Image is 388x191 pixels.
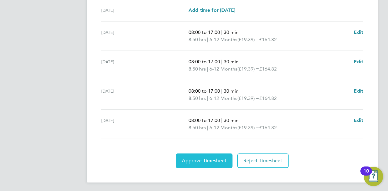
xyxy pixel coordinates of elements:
[189,88,220,94] span: 08:00 to 17:00
[221,117,222,123] span: |
[176,153,232,168] button: Approve Timesheet
[259,125,277,130] span: £164.82
[189,37,206,42] span: 8.50 hrs
[259,66,277,72] span: £164.82
[101,87,189,102] div: [DATE]
[354,117,363,124] a: Edit
[207,37,208,42] span: |
[189,125,206,130] span: 8.50 hrs
[209,65,237,73] span: 6-12 Months
[354,29,363,36] a: Edit
[209,36,237,43] span: 6-12 Months
[101,29,189,43] div: [DATE]
[207,125,208,130] span: |
[354,29,363,35] span: Edit
[259,37,277,42] span: £164.82
[207,95,208,101] span: |
[354,117,363,123] span: Edit
[221,29,222,35] span: |
[363,171,369,179] div: 10
[189,66,206,72] span: 8.50 hrs
[237,153,289,168] button: Reject Timesheet
[243,158,283,164] span: Reject Timesheet
[189,59,220,64] span: 08:00 to 17:00
[364,167,383,186] button: Open Resource Center, 10 new notifications
[182,158,226,164] span: Approve Timesheet
[101,117,189,131] div: [DATE]
[224,59,239,64] span: 30 min
[209,95,237,102] span: 6-12 Months
[237,125,259,130] span: (£19.39) =
[221,59,222,64] span: |
[259,95,277,101] span: £164.82
[189,7,235,14] a: Add time for [DATE]
[224,117,239,123] span: 30 min
[189,117,220,123] span: 08:00 to 17:00
[101,58,189,73] div: [DATE]
[189,7,235,13] span: Add time for [DATE]
[354,59,363,64] span: Edit
[209,124,237,131] span: 6-12 Months
[237,95,259,101] span: (£19.39) =
[354,88,363,94] span: Edit
[189,95,206,101] span: 8.50 hrs
[354,87,363,95] a: Edit
[189,29,220,35] span: 08:00 to 17:00
[237,37,259,42] span: (£19.39) =
[354,58,363,65] a: Edit
[101,7,189,14] div: [DATE]
[221,88,222,94] span: |
[237,66,259,72] span: (£19.39) =
[224,29,239,35] span: 30 min
[207,66,208,72] span: |
[224,88,239,94] span: 30 min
